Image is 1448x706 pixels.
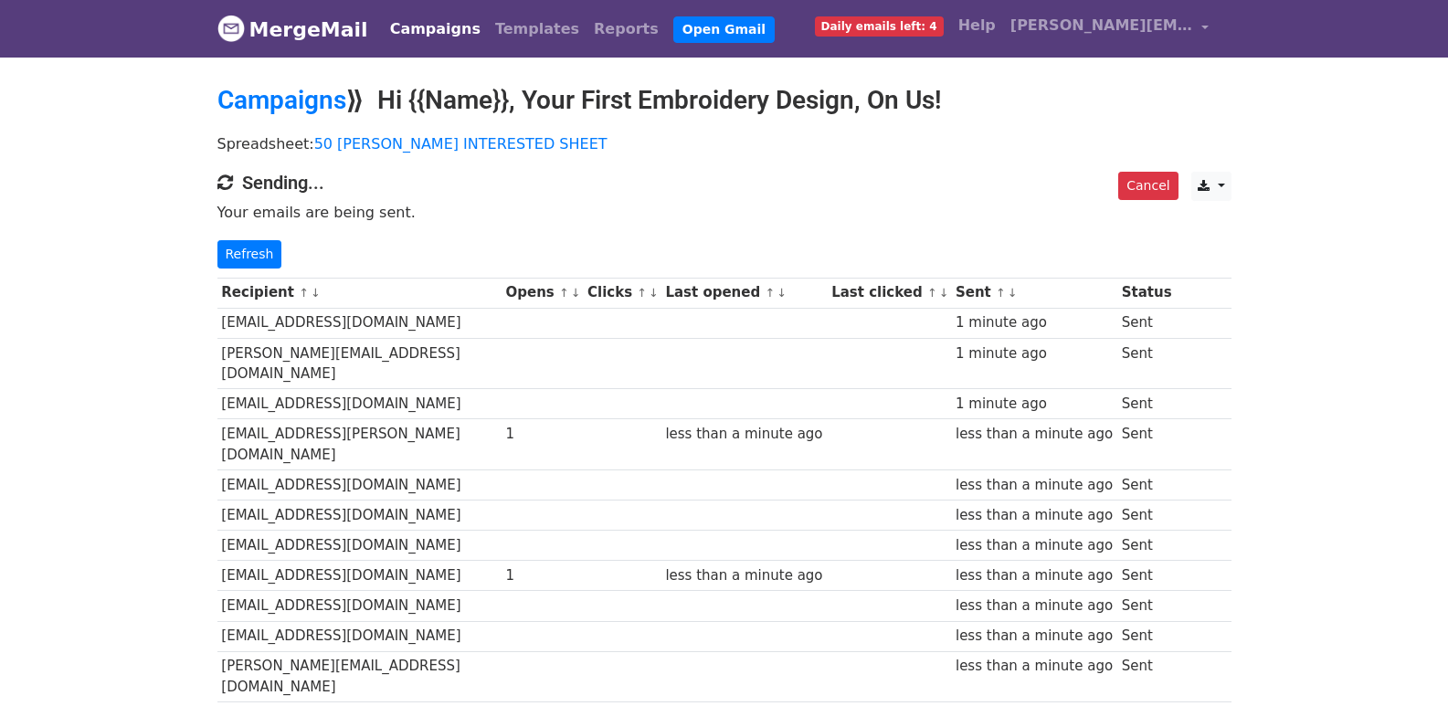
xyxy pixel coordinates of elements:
[314,135,608,153] a: 50 [PERSON_NAME] INTERESTED SHEET
[311,286,321,300] a: ↓
[1003,7,1217,50] a: [PERSON_NAME][EMAIL_ADDRESS][DOMAIN_NAME]
[217,501,502,531] td: [EMAIL_ADDRESS][DOMAIN_NAME]
[217,172,1231,194] h4: Sending...
[665,424,822,445] div: less than a minute ago
[956,565,1113,586] div: less than a minute ago
[1117,419,1176,470] td: Sent
[777,286,787,300] a: ↓
[299,286,309,300] a: ↑
[217,240,282,269] a: Refresh
[827,278,951,308] th: Last clicked
[808,7,951,44] a: Daily emails left: 4
[661,278,828,308] th: Last opened
[1117,561,1176,591] td: Sent
[505,565,578,586] div: 1
[996,286,1006,300] a: ↑
[637,286,647,300] a: ↑
[217,561,502,591] td: [EMAIL_ADDRESS][DOMAIN_NAME]
[673,16,775,43] a: Open Gmail
[956,394,1113,415] div: 1 minute ago
[217,470,502,501] td: [EMAIL_ADDRESS][DOMAIN_NAME]
[488,11,587,47] a: Templates
[951,7,1003,44] a: Help
[505,424,578,445] div: 1
[217,85,1231,116] h2: ⟫ Hi {{Name}}, Your First Embroidery Design, On Us!
[1117,389,1176,419] td: Sent
[217,134,1231,153] p: Spreadsheet:
[1117,531,1176,561] td: Sent
[956,343,1113,364] div: 1 minute ago
[956,535,1113,556] div: less than a minute ago
[956,475,1113,496] div: less than a minute ago
[956,312,1113,333] div: 1 minute ago
[217,621,502,651] td: [EMAIL_ADDRESS][DOMAIN_NAME]
[559,286,569,300] a: ↑
[765,286,775,300] a: ↑
[649,286,659,300] a: ↓
[1117,651,1176,702] td: Sent
[217,389,502,419] td: [EMAIL_ADDRESS][DOMAIN_NAME]
[217,10,368,48] a: MergeMail
[217,85,346,115] a: Campaigns
[815,16,944,37] span: Daily emails left: 4
[1117,278,1176,308] th: Status
[587,11,666,47] a: Reports
[217,531,502,561] td: [EMAIL_ADDRESS][DOMAIN_NAME]
[1117,308,1176,338] td: Sent
[583,278,661,308] th: Clicks
[217,203,1231,222] p: Your emails are being sent.
[956,505,1113,526] div: less than a minute ago
[1010,15,1193,37] span: [PERSON_NAME][EMAIL_ADDRESS][DOMAIN_NAME]
[1117,470,1176,501] td: Sent
[1117,338,1176,389] td: Sent
[217,278,502,308] th: Recipient
[217,338,502,389] td: [PERSON_NAME][EMAIL_ADDRESS][DOMAIN_NAME]
[951,278,1117,308] th: Sent
[502,278,584,308] th: Opens
[1118,172,1178,200] a: Cancel
[927,286,937,300] a: ↑
[1117,501,1176,531] td: Sent
[1117,591,1176,621] td: Sent
[217,591,502,621] td: [EMAIL_ADDRESS][DOMAIN_NAME]
[383,11,488,47] a: Campaigns
[571,286,581,300] a: ↓
[1008,286,1018,300] a: ↓
[1357,618,1448,706] iframe: Chat Widget
[939,286,949,300] a: ↓
[956,595,1113,616] div: less than a minute ago
[217,651,502,702] td: [PERSON_NAME][EMAIL_ADDRESS][DOMAIN_NAME]
[217,419,502,470] td: [EMAIL_ADDRESS][PERSON_NAME][DOMAIN_NAME]
[665,565,822,586] div: less than a minute ago
[956,424,1113,445] div: less than a minute ago
[956,626,1113,647] div: less than a minute ago
[217,15,245,42] img: MergeMail logo
[956,656,1113,677] div: less than a minute ago
[1117,621,1176,651] td: Sent
[217,308,502,338] td: [EMAIL_ADDRESS][DOMAIN_NAME]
